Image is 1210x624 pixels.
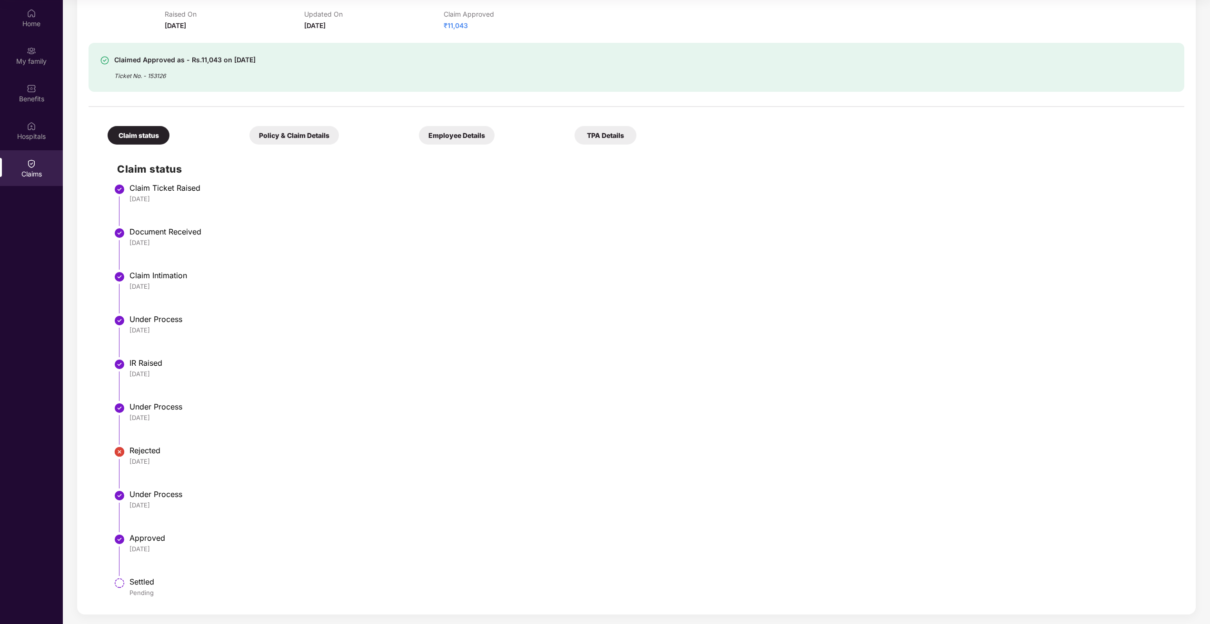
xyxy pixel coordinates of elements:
span: [DATE] [165,21,186,29]
div: [DATE] [129,413,1175,422]
div: Policy & Claim Details [249,126,339,145]
img: svg+xml;base64,PHN2ZyBpZD0iSG9zcGl0YWxzIiB4bWxucz0iaHR0cDovL3d3dy53My5vcmcvMjAwMC9zdmciIHdpZHRoPS... [27,121,36,131]
img: svg+xml;base64,PHN2ZyBpZD0iU3RlcC1Eb25lLTMyeDMyIiB4bWxucz0iaHR0cDovL3d3dy53My5vcmcvMjAwMC9zdmciIH... [114,490,125,501]
img: svg+xml;base64,PHN2ZyBpZD0iU3RlcC1Eb25lLTMyeDMyIiB4bWxucz0iaHR0cDovL3d3dy53My5vcmcvMjAwMC9zdmciIH... [114,184,125,195]
img: svg+xml;base64,PHN2ZyBpZD0iSG9tZSIgeG1sbnM9Imh0dHA6Ly93d3cudzMub3JnLzIwMDAvc3ZnIiB3aWR0aD0iMjAiIG... [27,9,36,18]
div: [DATE] [129,457,1175,466]
div: Rejected [129,446,1175,455]
div: Document Received [129,227,1175,236]
div: Claim Intimation [129,271,1175,280]
img: svg+xml;base64,PHN2ZyB3aWR0aD0iMjAiIGhlaWdodD0iMjAiIHZpZXdCb3g9IjAgMCAyMCAyMCIgZmlsbD0ibm9uZSIgeG... [27,46,36,56]
div: [DATE] [129,501,1175,509]
p: Updated On [304,10,444,18]
img: svg+xml;base64,PHN2ZyBpZD0iU3RlcC1QZW5kaW5nLTMyeDMyIiB4bWxucz0iaHR0cDovL3d3dy53My5vcmcvMjAwMC9zdm... [114,577,125,589]
img: svg+xml;base64,PHN2ZyBpZD0iQ2xhaW0iIHhtbG5zPSJodHRwOi8vd3d3LnczLm9yZy8yMDAwL3N2ZyIgd2lkdGg9IjIwIi... [27,159,36,168]
div: [DATE] [129,282,1175,291]
p: Raised On [165,10,304,18]
div: Ticket No. - 153126 [114,66,256,80]
img: svg+xml;base64,PHN2ZyBpZD0iU3RlcC1Eb25lLTMyeDMyIiB4bWxucz0iaHR0cDovL3d3dy53My5vcmcvMjAwMC9zdmciIH... [114,227,125,239]
div: [DATE] [129,238,1175,247]
div: Claim status [108,126,169,145]
div: Settled [129,577,1175,586]
div: IR Raised [129,358,1175,368]
div: Under Process [129,489,1175,499]
div: Under Process [129,402,1175,411]
img: svg+xml;base64,PHN2ZyBpZD0iU3RlcC1Eb25lLTMyeDMyIiB4bWxucz0iaHR0cDovL3d3dy53My5vcmcvMjAwMC9zdmciIH... [114,359,125,370]
img: svg+xml;base64,PHN2ZyBpZD0iU3RlcC1Eb25lLTIweDIwIiB4bWxucz0iaHR0cDovL3d3dy53My5vcmcvMjAwMC9zdmciIH... [114,446,125,458]
h2: Claim status [117,161,1175,177]
img: svg+xml;base64,PHN2ZyBpZD0iU3RlcC1Eb25lLTMyeDMyIiB4bWxucz0iaHR0cDovL3d3dy53My5vcmcvMjAwMC9zdmciIH... [114,271,125,283]
div: [DATE] [129,545,1175,553]
p: Claim Approved [444,10,583,18]
span: ₹11,043 [444,21,468,29]
span: [DATE] [304,21,326,29]
img: svg+xml;base64,PHN2ZyBpZD0iU3VjY2Vzcy0zMngzMiIgeG1sbnM9Imh0dHA6Ly93d3cudzMub3JnLzIwMDAvc3ZnIiB3aW... [100,56,109,65]
div: [DATE] [129,326,1175,334]
div: Under Process [129,314,1175,324]
div: Claim Ticket Raised [129,183,1175,193]
div: Claimed Approved as - Rs.11,043 on [DATE] [114,54,256,66]
div: Pending [129,588,1175,597]
div: [DATE] [129,195,1175,203]
img: svg+xml;base64,PHN2ZyBpZD0iU3RlcC1Eb25lLTMyeDMyIiB4bWxucz0iaHR0cDovL3d3dy53My5vcmcvMjAwMC9zdmciIH... [114,315,125,326]
div: Approved [129,533,1175,543]
img: svg+xml;base64,PHN2ZyBpZD0iU3RlcC1Eb25lLTMyeDMyIiB4bWxucz0iaHR0cDovL3d3dy53My5vcmcvMjAwMC9zdmciIH... [114,534,125,545]
div: [DATE] [129,370,1175,378]
div: TPA Details [575,126,636,145]
div: Employee Details [419,126,495,145]
img: svg+xml;base64,PHN2ZyBpZD0iQmVuZWZpdHMiIHhtbG5zPSJodHRwOi8vd3d3LnczLm9yZy8yMDAwL3N2ZyIgd2lkdGg9Ij... [27,84,36,93]
img: svg+xml;base64,PHN2ZyBpZD0iU3RlcC1Eb25lLTMyeDMyIiB4bWxucz0iaHR0cDovL3d3dy53My5vcmcvMjAwMC9zdmciIH... [114,402,125,414]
